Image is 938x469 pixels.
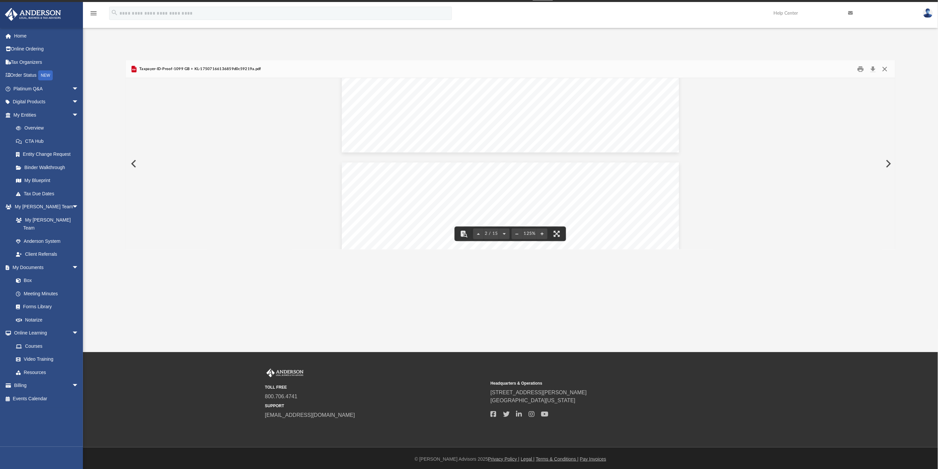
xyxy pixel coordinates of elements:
[72,379,85,393] span: arrow_drop_down
[9,366,85,379] a: Resources
[9,174,85,187] a: My Blueprint
[521,456,535,462] a: Legal |
[72,261,85,274] span: arrow_drop_down
[5,55,89,69] a: Tax Organizers
[457,227,471,241] button: Toggle findbar
[580,456,606,462] a: Pay Invoices
[9,313,85,327] a: Notarize
[83,456,938,463] div: © [PERSON_NAME] Advisors 2025
[491,390,587,395] a: [STREET_ADDRESS][PERSON_NAME]
[265,394,298,399] a: 800.706.4741
[9,339,85,353] a: Courses
[9,122,89,135] a: Overview
[126,78,895,249] div: Document Viewer
[549,227,564,241] button: Enter fullscreen
[5,379,89,392] a: Billingarrow_drop_down
[923,8,933,18] img: User Pic
[854,64,867,74] button: Print
[484,227,499,241] button: 2 / 15
[5,43,89,56] a: Online Ordering
[5,327,85,340] a: Online Learningarrow_drop_down
[9,287,85,300] a: Meeting Minutes
[488,456,520,462] a: Privacy Policy |
[72,200,85,214] span: arrow_drop_down
[9,274,82,287] a: Box
[111,9,118,16] i: search
[9,187,89,200] a: Tax Due Dates
[499,227,510,241] button: Next page
[265,384,486,390] small: TOLL FREE
[9,300,82,314] a: Forms Library
[9,213,82,234] a: My [PERSON_NAME] Team
[473,227,484,241] button: Previous page
[491,380,712,386] small: Headquarters & Operations
[512,227,522,241] button: Zoom out
[5,95,89,109] a: Digital Productsarrow_drop_down
[9,234,85,248] a: Anderson System
[5,108,89,122] a: My Entitiesarrow_drop_down
[72,108,85,122] span: arrow_drop_down
[484,232,499,236] span: 2 / 15
[126,78,895,249] div: File preview
[265,403,486,409] small: SUPPORT
[867,64,879,74] button: Download
[72,82,85,96] span: arrow_drop_down
[881,154,895,173] button: Next File
[5,200,85,214] a: My [PERSON_NAME] Teamarrow_drop_down
[491,398,576,403] a: [GEOGRAPHIC_DATA][US_STATE]
[3,8,63,21] img: Anderson Advisors Platinum Portal
[72,327,85,340] span: arrow_drop_down
[5,29,89,43] a: Home
[126,60,895,249] div: Preview
[9,353,82,366] a: Video Training
[90,9,98,17] i: menu
[9,148,89,161] a: Entity Change Request
[537,227,547,241] button: Zoom in
[90,13,98,17] a: menu
[138,66,261,72] span: Taxpayer-ID-Proof-1099 GB + KL-17507166136859d0c59219a.pdf
[265,369,305,377] img: Anderson Advisors Platinum Portal
[5,392,89,405] a: Events Calendar
[72,95,85,109] span: arrow_drop_down
[265,412,355,418] a: [EMAIL_ADDRESS][DOMAIN_NAME]
[5,261,85,274] a: My Documentsarrow_drop_down
[5,82,89,95] a: Platinum Q&Aarrow_drop_down
[536,456,579,462] a: Terms & Conditions |
[9,248,85,261] a: Client Referrals
[879,64,891,74] button: Close
[9,135,89,148] a: CTA Hub
[9,161,89,174] a: Binder Walkthrough
[522,232,537,236] div: Current zoom level
[126,154,140,173] button: Previous File
[5,69,89,82] a: Order StatusNEW
[38,70,53,80] div: NEW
